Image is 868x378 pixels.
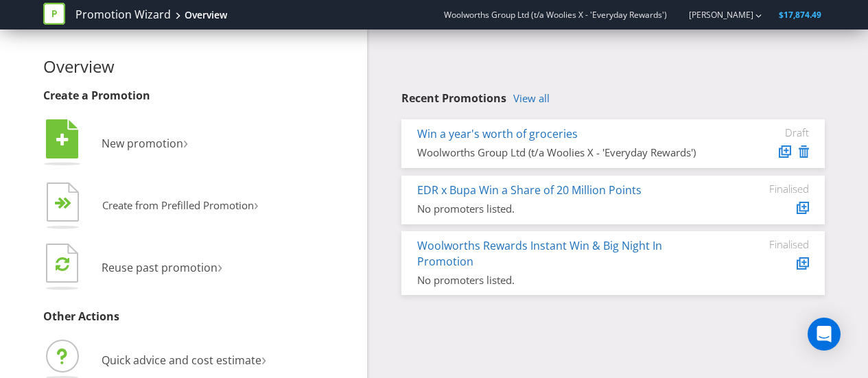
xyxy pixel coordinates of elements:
[675,9,753,21] a: [PERSON_NAME]
[43,58,357,75] h2: Overview
[417,273,706,287] div: No promoters listed.
[417,126,578,141] a: Win a year's worth of groceries
[43,179,259,234] button: Create from Prefilled Promotion›
[43,353,266,368] a: Quick advice and cost estimate›
[727,238,809,250] div: Finalised
[185,8,227,22] div: Overview
[808,318,841,351] div: Open Intercom Messenger
[102,136,183,151] span: New promotion
[63,197,72,210] tspan: 
[779,9,821,21] span: $17,874.49
[56,132,69,147] tspan: 
[56,256,69,272] tspan: 
[444,9,667,21] span: Woolworths Group Ltd (t/a Woolies X - 'Everyday Rewards')
[513,93,550,104] a: View all
[417,145,706,160] div: Woolworths Group Ltd (t/a Woolies X - 'Everyday Rewards')
[417,182,642,198] a: EDR x Bupa Win a Share of 20 Million Points
[102,198,254,212] span: Create from Prefilled Promotion
[727,182,809,195] div: Finalised
[75,7,171,23] a: Promotion Wizard
[218,255,222,277] span: ›
[102,353,261,368] span: Quick advice and cost estimate
[254,193,259,215] span: ›
[727,126,809,139] div: Draft
[43,90,357,102] h3: Create a Promotion
[102,260,218,275] span: Reuse past promotion
[417,238,662,269] a: Woolworths Rewards Instant Win & Big Night In Promotion
[43,311,357,323] h3: Other Actions
[261,347,266,370] span: ›
[401,91,506,106] span: Recent Promotions
[417,202,706,216] div: No promoters listed.
[183,130,188,153] span: ›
